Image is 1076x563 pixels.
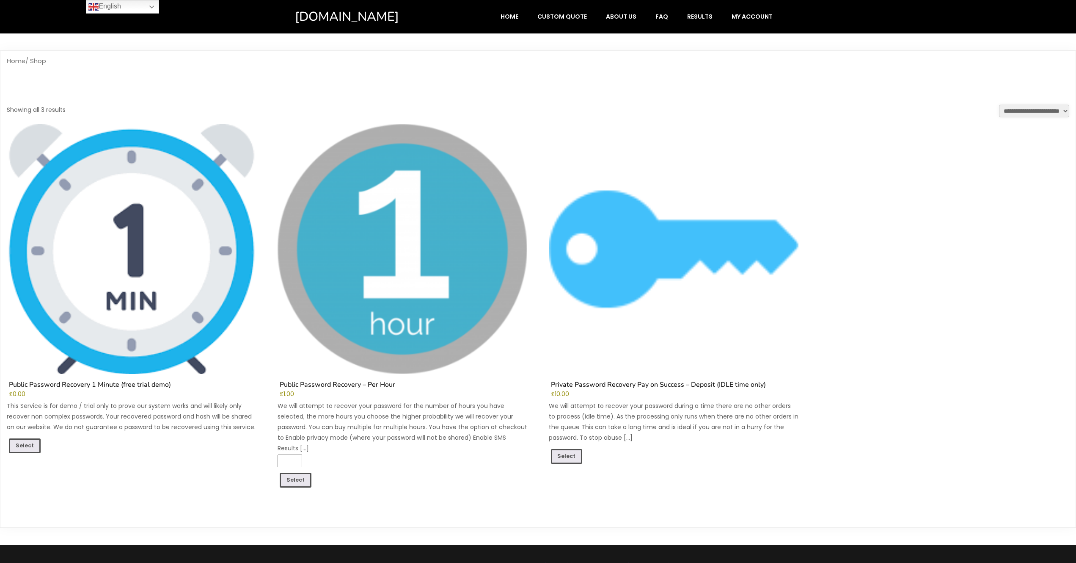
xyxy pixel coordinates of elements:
a: Custom Quote [528,8,596,25]
bdi: 1.00 [280,390,294,398]
span: About Us [606,13,636,20]
a: Home [492,8,527,25]
select: Shop order [999,105,1069,117]
a: Public Password Recovery 1 Minute (free trial demo) [7,124,256,391]
span: Results [687,13,713,20]
p: We will attempt to recover your password during a time there are no other orders to process (idle... [549,401,798,444]
span: FAQ [655,13,668,20]
nav: Breadcrumb [7,57,1069,65]
input: Product quantity [278,455,302,468]
h2: Public Password Recovery 1 Minute (free trial demo) [7,381,256,391]
a: About Us [597,8,645,25]
h1: Shop [7,72,1069,105]
span: £ [280,390,283,398]
img: Public Password Recovery 1 Minute (free trial demo) [7,124,256,374]
a: Private Password Recovery Pay on Success – Deposit (IDLE time only) [549,124,798,391]
span: £ [9,390,13,398]
img: en [88,2,99,12]
a: [DOMAIN_NAME] [295,8,435,25]
a: Public Password Recovery – Per Hour [278,124,527,391]
span: My account [732,13,773,20]
a: FAQ [647,8,677,25]
a: Home [7,57,25,65]
p: We will attempt to recover your password for the number of hours you have selected, the more hour... [278,401,527,454]
h2: Private Password Recovery Pay on Success – Deposit (IDLE time only) [549,381,798,391]
img: Public Password Recovery - Per Hour [278,124,527,374]
a: Read more about “Public Password Recovery 1 Minute (free trial demo)” [9,438,41,453]
span: £ [551,390,555,398]
a: Add to cart: “Private Password Recovery Pay on Success - Deposit (IDLE time only)” [551,449,583,464]
span: Custom Quote [537,13,587,20]
img: Private Password Recovery Pay on Success - Deposit (IDLE time only) [549,124,798,374]
bdi: 10.00 [551,390,569,398]
bdi: 0.00 [9,390,25,398]
a: My account [723,8,782,25]
span: Home [501,13,518,20]
p: This Service is for demo / trial only to prove our system works and will likely only recover non ... [7,401,256,433]
p: Showing all 3 results [7,105,66,115]
a: Results [678,8,721,25]
a: Add to cart: “Public Password Recovery - Per Hour” [280,473,311,488]
h2: Public Password Recovery – Per Hour [278,381,527,391]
